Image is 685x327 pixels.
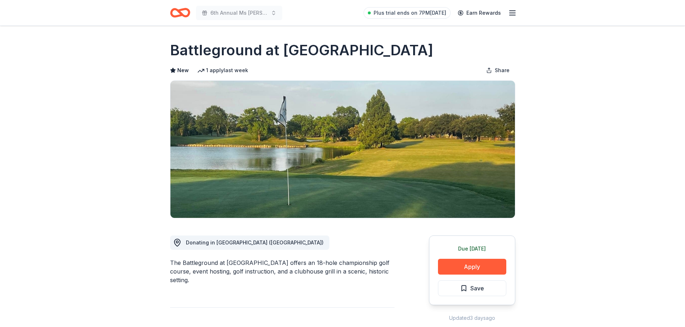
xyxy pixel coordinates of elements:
[186,239,324,246] span: Donating in [GEOGRAPHIC_DATA] ([GEOGRAPHIC_DATA])
[170,4,190,21] a: Home
[438,259,506,275] button: Apply
[429,314,515,322] div: Updated 3 days ago
[196,6,282,20] button: 6th Annual Ms [PERSON_NAME]
[495,66,510,75] span: Share
[364,7,451,19] a: Plus trial ends on 7PM[DATE]
[210,9,268,17] span: 6th Annual Ms [PERSON_NAME]
[438,280,506,296] button: Save
[170,258,394,284] div: The Battleground at [GEOGRAPHIC_DATA] offers an 18-hole championship golf course, event hosting, ...
[470,284,484,293] span: Save
[374,9,446,17] span: Plus trial ends on 7PM[DATE]
[197,66,248,75] div: 1 apply last week
[438,244,506,253] div: Due [DATE]
[453,6,505,19] a: Earn Rewards
[170,40,433,60] h1: Battleground at [GEOGRAPHIC_DATA]
[177,66,189,75] span: New
[170,81,515,218] img: Image for Battleground at Deer Park
[480,63,515,78] button: Share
